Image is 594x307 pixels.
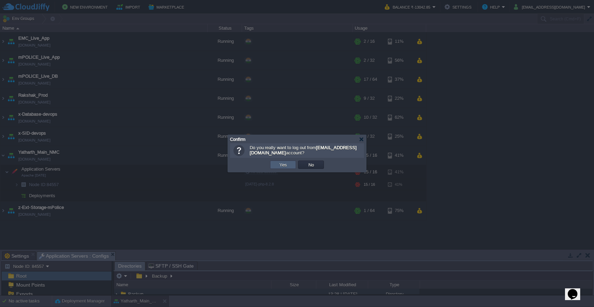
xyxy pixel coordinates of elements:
[277,162,289,168] button: Yes
[230,137,246,142] span: Confirm
[250,145,357,155] span: Do you really want to log out from account?
[306,162,316,168] button: No
[565,279,587,300] iframe: chat widget
[250,145,357,155] b: [EMAIL_ADDRESS][DOMAIN_NAME]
